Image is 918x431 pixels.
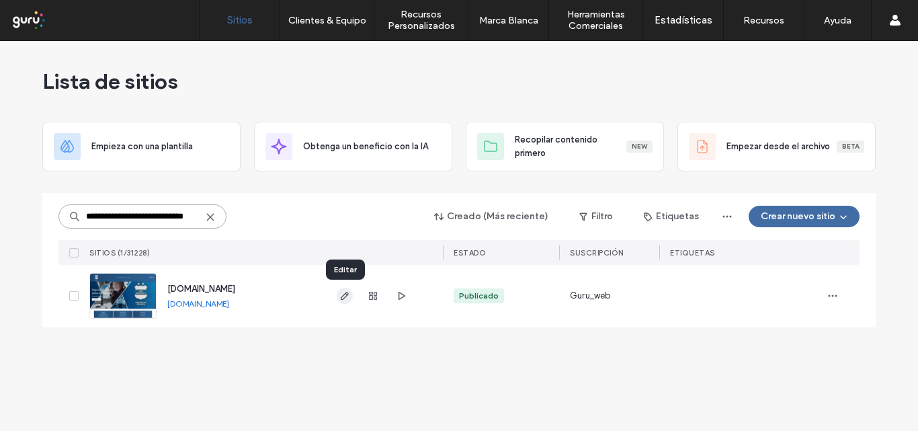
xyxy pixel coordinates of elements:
[515,133,626,160] span: Recopilar contenido primero
[459,290,499,302] div: Publicado
[326,260,365,280] div: Editar
[626,141,653,153] div: New
[632,206,711,227] button: Etiquetas
[837,141,864,153] div: Beta
[91,140,193,153] span: Empieza con una plantilla
[566,206,626,227] button: Filtro
[227,14,253,26] label: Sitios
[454,248,486,258] span: ESTADO
[423,206,560,227] button: Creado (Más reciente)
[303,140,428,153] span: Obtenga un beneficio con la IA
[655,14,712,26] label: Estadísticas
[167,299,229,309] a: [DOMAIN_NAME]
[743,15,784,26] label: Recursos
[549,9,642,32] label: Herramientas Comerciales
[670,248,715,258] span: ETIQUETAS
[374,9,468,32] label: Recursos Personalizados
[466,122,664,171] div: Recopilar contenido primeroNew
[29,9,66,22] span: Ayuda
[749,206,860,227] button: Crear nuevo sitio
[570,248,624,258] span: Suscripción
[167,284,235,294] a: [DOMAIN_NAME]
[42,122,241,171] div: Empieza con una plantilla
[479,15,538,26] label: Marca Blanca
[677,122,876,171] div: Empezar desde el archivoBeta
[726,140,830,153] span: Empezar desde el archivo
[42,68,178,95] span: Lista de sitios
[89,248,150,258] span: SITIOS (1/31228)
[254,122,452,171] div: Obtenga un beneficio con la IA
[288,15,366,26] label: Clientes & Equipo
[824,15,851,26] label: Ayuda
[570,289,611,303] span: Guru_web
